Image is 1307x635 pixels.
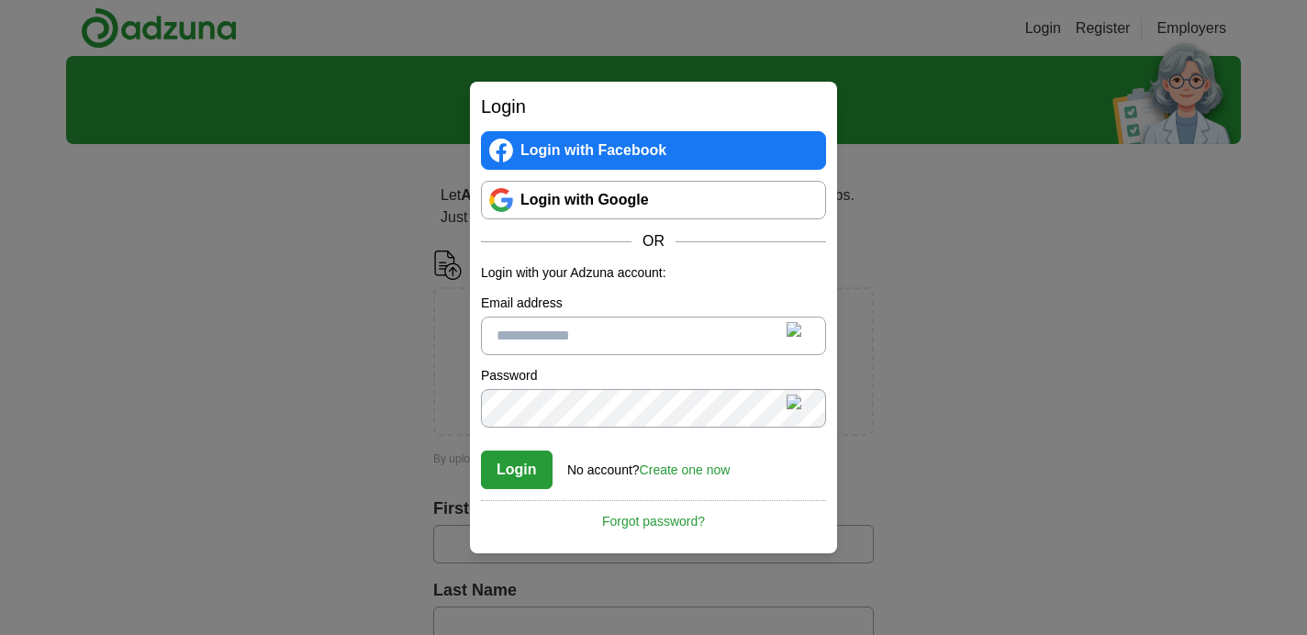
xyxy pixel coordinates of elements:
h2: Login [481,93,826,120]
a: Login with Google [481,181,826,219]
p: Login with your Adzuna account: [481,263,826,283]
a: Forgot password? [481,500,826,531]
button: Login [481,451,553,489]
label: Password [481,366,826,385]
a: Login with Facebook [481,131,826,170]
span: OR [631,230,676,252]
div: No account? [567,450,730,480]
a: Create one now [640,462,731,477]
label: Email address [481,294,826,313]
